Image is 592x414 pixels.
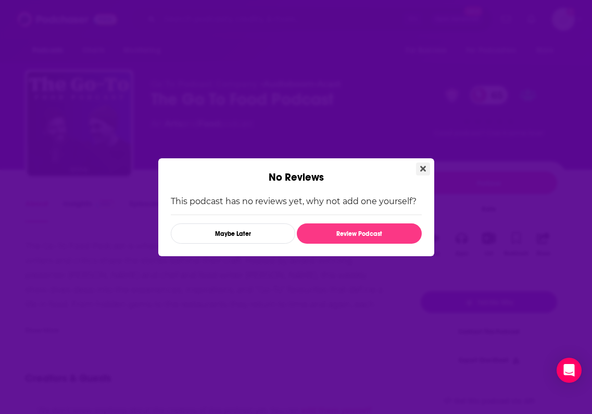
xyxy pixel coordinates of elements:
button: Close [416,162,430,175]
p: This podcast has no reviews yet, why not add one yourself? [171,196,422,206]
div: Open Intercom Messenger [557,358,582,383]
button: Review Podcast [297,223,421,244]
div: No Reviews [158,158,434,184]
button: Maybe Later [171,223,295,244]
